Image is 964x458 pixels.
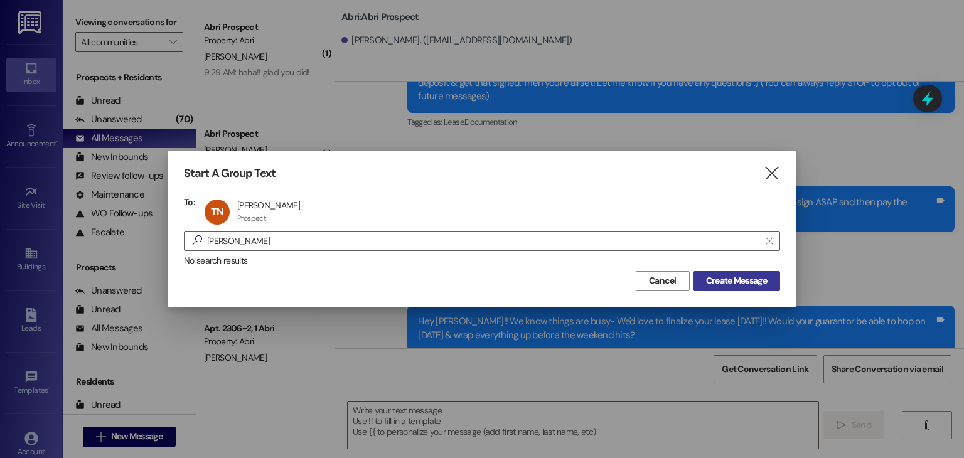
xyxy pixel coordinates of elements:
input: Search for any contact or apartment [207,232,759,250]
div: [PERSON_NAME] [237,200,300,211]
span: TN [211,205,223,218]
button: Cancel [636,271,690,291]
h3: Start A Group Text [184,166,276,181]
h3: To: [184,196,195,208]
i:  [763,167,780,180]
div: Prospect [237,213,266,223]
i:  [187,234,207,247]
i:  [766,236,773,246]
span: Cancel [649,274,677,287]
span: Create Message [706,274,767,287]
button: Create Message [693,271,780,291]
div: No search results [184,254,780,267]
button: Clear text [759,232,779,250]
